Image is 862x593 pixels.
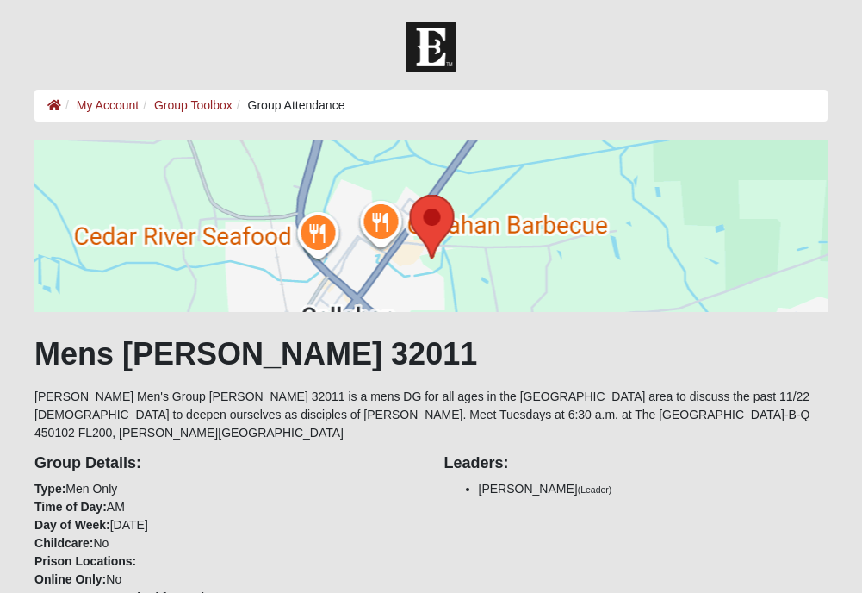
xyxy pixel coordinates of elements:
[34,518,110,532] strong: Day of Week:
[34,500,107,514] strong: Time of Day:
[34,482,65,496] strong: Type:
[154,98,233,112] a: Group Toolbox
[444,454,828,473] h4: Leaders:
[578,484,612,495] small: (Leader)
[406,22,456,72] img: Church of Eleven22 Logo
[34,554,136,568] strong: Prison Locations:
[34,536,93,550] strong: Childcare:
[479,480,828,498] li: [PERSON_NAME]
[233,97,345,115] li: Group Attendance
[34,335,828,372] h1: Mens [PERSON_NAME] 32011
[34,454,418,473] h4: Group Details:
[77,98,139,112] a: My Account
